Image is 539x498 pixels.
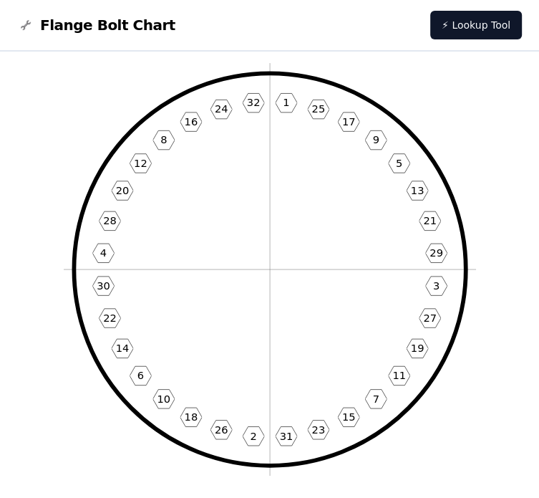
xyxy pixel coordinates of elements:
text: 4 [99,246,106,259]
text: 9 [372,133,379,145]
text: 5 [395,157,402,169]
text: 6 [137,369,143,381]
text: 11 [392,369,406,381]
text: 18 [184,411,198,423]
text: 12 [134,157,147,169]
span: Flange Bolt Chart [40,15,175,35]
a: Flange Bolt Chart LogoFlange Bolt Chart [17,15,175,35]
text: 29 [429,246,443,259]
text: 19 [410,342,424,354]
text: 28 [103,214,117,226]
text: 3 [432,279,439,292]
text: 14 [115,342,129,354]
text: 8 [160,133,167,145]
text: 15 [341,411,355,423]
a: ⚡ Lookup Tool [430,11,522,39]
text: 16 [184,115,198,128]
text: 26 [214,423,228,435]
text: 25 [311,102,325,115]
text: 20 [115,184,129,196]
text: 23 [311,423,325,435]
text: 30 [97,279,110,292]
img: Flange Bolt Chart Logo [17,16,34,34]
text: 10 [157,392,170,404]
text: 22 [103,312,117,324]
text: 1 [283,96,289,108]
text: 24 [214,102,228,115]
text: 7 [372,392,379,404]
text: 21 [423,214,437,226]
text: 13 [410,184,424,196]
text: 32 [246,96,260,108]
text: 17 [341,115,355,128]
text: 2 [250,429,256,441]
text: 31 [279,429,293,441]
text: 27 [423,312,437,324]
